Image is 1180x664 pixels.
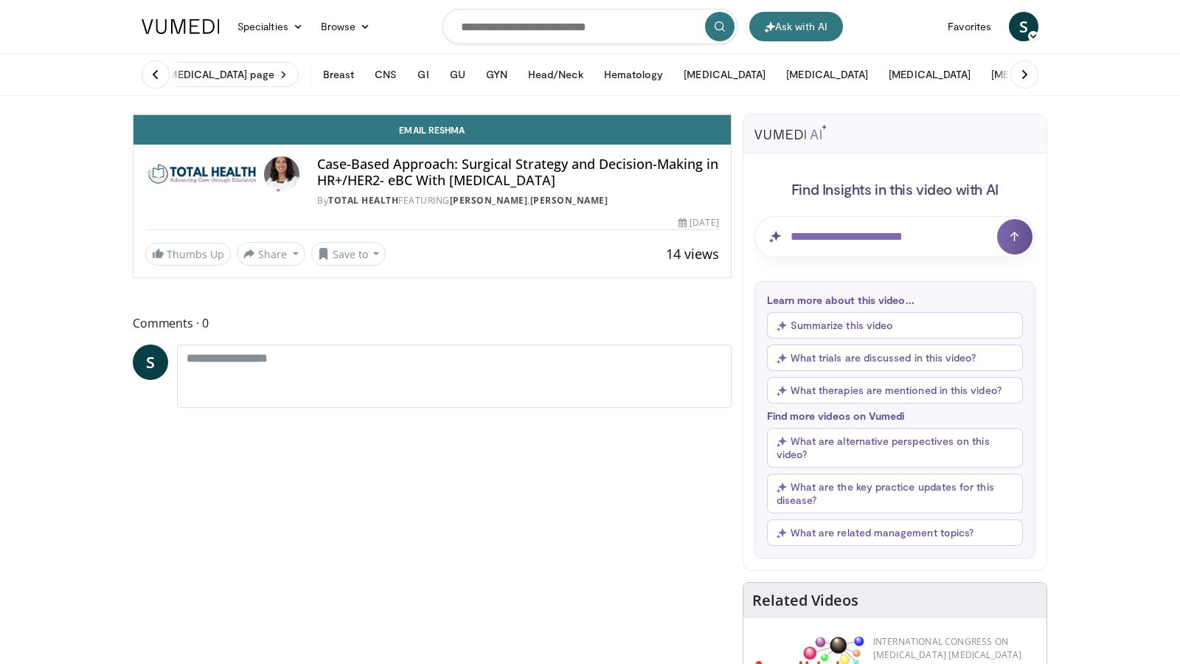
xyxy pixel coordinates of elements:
[133,345,168,380] a: S
[133,62,299,87] a: Visit [MEDICAL_DATA] page
[229,12,312,41] a: Specialties
[749,12,843,41] button: Ask with AI
[442,9,737,44] input: Search topics, interventions
[450,194,528,207] a: [PERSON_NAME]
[777,60,877,89] button: [MEDICAL_DATA]
[754,216,1035,257] input: Question for AI
[767,294,1023,306] p: Learn more about this video...
[142,19,220,34] img: VuMedi Logo
[312,12,380,41] a: Browse
[767,312,1023,339] button: Summarize this video
[145,156,258,192] img: Total Health
[595,60,673,89] button: Hematology
[409,60,437,89] button: GI
[767,409,1023,422] p: Find more videos on Vumedi
[752,592,858,609] h4: Related Videos
[767,377,1023,404] button: What therapies are mentioned in this video?
[366,60,406,89] button: CNS
[314,60,363,89] button: Breast
[1009,12,1038,41] a: S
[264,156,299,192] img: Avatar
[133,314,732,333] span: Comments 0
[754,179,1035,198] h4: Find Insights in this video with AI
[767,474,1023,513] button: What are the key practice updates for this disease?
[666,245,719,263] span: 14 views
[530,194,608,207] a: [PERSON_NAME]
[328,194,398,207] a: Total Health
[767,519,1023,546] button: What are related management topics?
[519,60,592,89] button: Head/Neck
[873,635,1022,661] a: International Congress on [MEDICAL_DATA] [MEDICAL_DATA]
[317,194,718,207] div: By FEATURING ,
[675,60,774,89] button: [MEDICAL_DATA]
[133,114,731,115] video-js: Video Player
[982,60,1082,89] button: [MEDICAL_DATA]
[237,242,305,266] button: Share
[767,428,1023,468] button: What are alternative perspectives on this video?
[767,345,1023,371] button: What trials are discussed in this video?
[441,60,474,89] button: GU
[317,156,718,188] h4: Case-Based Approach: Surgical Strategy and Decision-Making in HR+/HER2- eBC With [MEDICAL_DATA]
[939,12,1000,41] a: Favorites
[678,216,718,229] div: [DATE]
[133,115,731,145] a: Email Reshma
[754,125,827,139] img: vumedi-ai-logo.svg
[477,60,516,89] button: GYN
[311,242,386,266] button: Save to
[880,60,979,89] button: [MEDICAL_DATA]
[145,243,231,266] a: Thumbs Up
